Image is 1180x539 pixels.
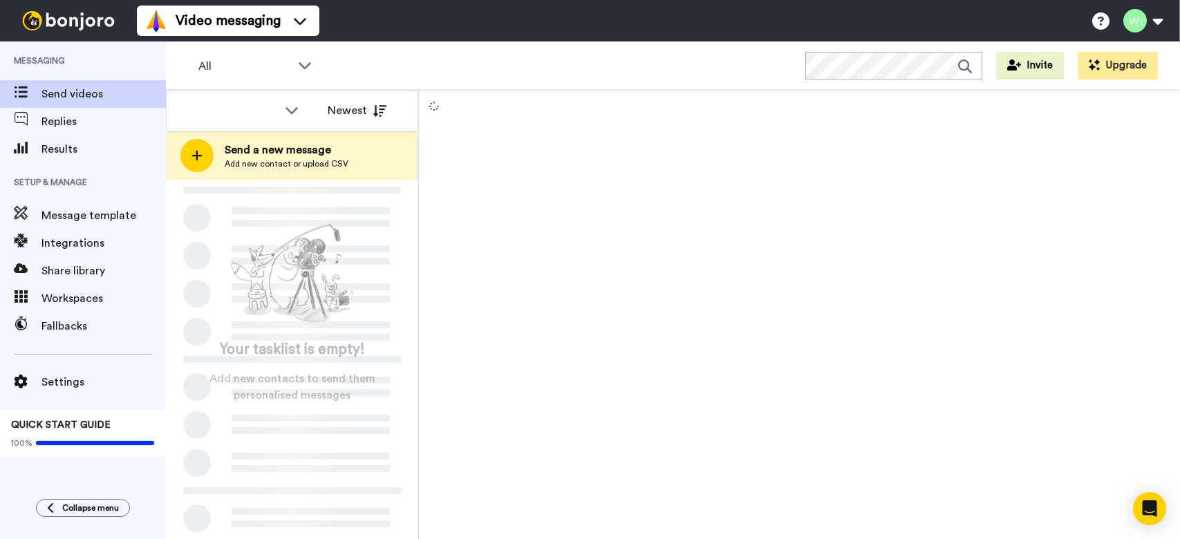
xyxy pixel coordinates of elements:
[11,437,32,448] span: 100%
[996,52,1064,79] button: Invite
[1078,52,1158,79] button: Upgrade
[220,339,365,360] span: Your tasklist is empty!
[176,11,281,30] span: Video messaging
[41,263,166,279] span: Share library
[225,158,348,169] span: Add new contact or upload CSV
[36,499,130,517] button: Collapse menu
[187,370,397,404] span: Add new contacts to send them personalised messages
[62,502,119,513] span: Collapse menu
[198,58,291,75] span: All
[41,290,166,307] span: Workspaces
[41,113,166,130] span: Replies
[41,207,166,224] span: Message template
[17,11,120,30] img: bj-logo-header-white.svg
[41,141,166,158] span: Results
[145,10,167,32] img: vm-color.svg
[41,318,166,334] span: Fallbacks
[41,86,166,102] span: Send videos
[223,218,362,329] img: ready-set-action.png
[1133,492,1166,525] div: Open Intercom Messenger
[11,420,111,430] span: QUICK START GUIDE
[41,374,166,390] span: Settings
[225,142,348,158] span: Send a new message
[317,97,397,124] button: Newest
[41,235,166,252] span: Integrations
